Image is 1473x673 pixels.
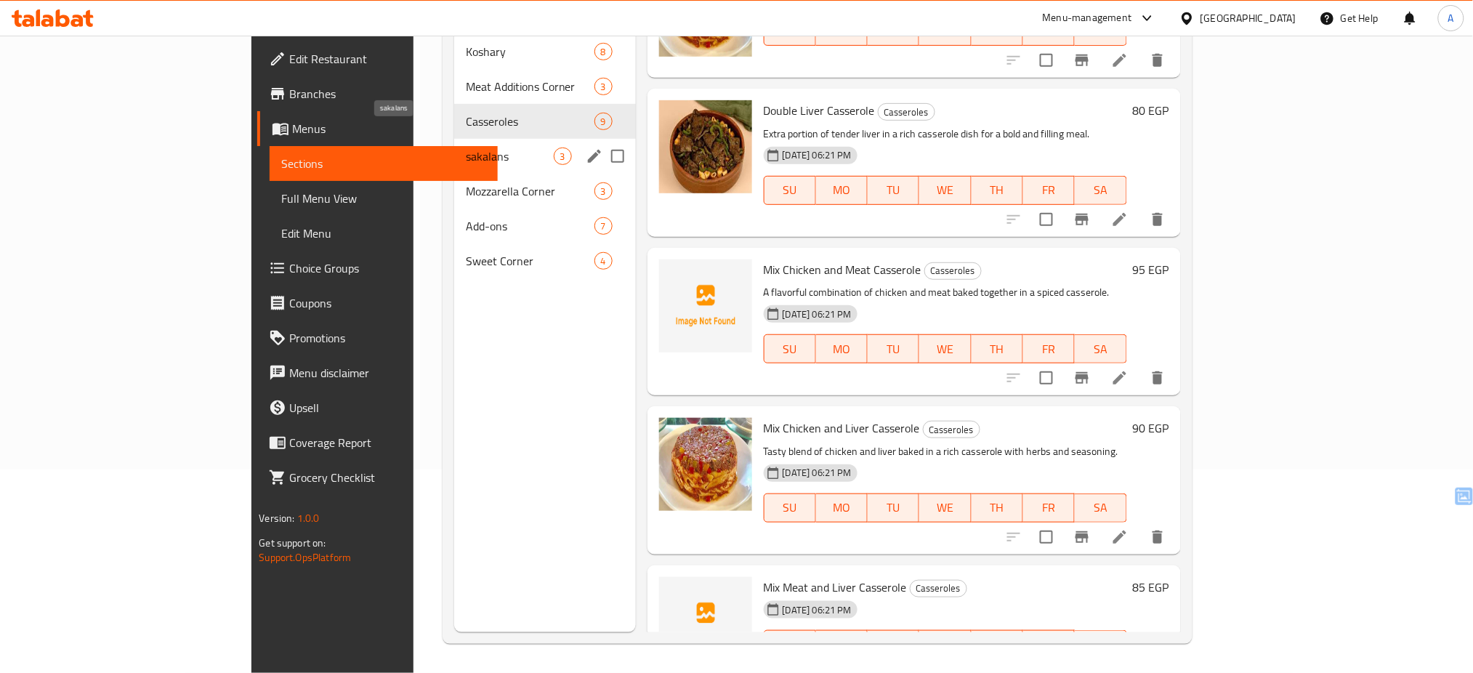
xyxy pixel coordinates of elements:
button: SA [1075,334,1126,363]
span: Coupons [289,294,486,312]
p: Extra portion of tender liver in a rich casserole dish for a bold and filling meal. [764,125,1127,143]
span: SU [770,21,810,42]
button: Branch-specific-item [1065,360,1099,395]
nav: Menu sections [454,28,636,284]
button: SA [1075,176,1126,205]
span: Edit Restaurant [289,50,486,68]
div: Casseroles [878,103,935,121]
img: Mix Chicken and Meat Casserole [659,259,752,352]
button: MO [816,630,868,659]
span: Get support on: [259,533,326,552]
button: TH [972,176,1023,205]
span: 3 [595,80,612,94]
span: TU [873,497,913,518]
span: MO [822,497,862,518]
span: Select to update [1031,45,1062,76]
span: TH [977,21,1017,42]
span: WE [925,180,965,201]
div: Add-ons7 [454,209,636,243]
span: Coverage Report [289,434,486,451]
div: Mozzarella Corner3 [454,174,636,209]
button: WE [919,176,971,205]
button: delete [1140,520,1175,555]
span: Sections [281,155,486,172]
span: WE [925,21,965,42]
button: edit [584,145,605,167]
span: SU [770,497,810,518]
span: SA [1081,180,1121,201]
a: Edit menu item [1111,528,1129,546]
a: Grocery Checklist [257,460,498,495]
span: FR [1029,21,1069,42]
div: Sweet Corner4 [454,243,636,278]
span: Mozzarella Corner [466,182,594,200]
span: Mix Meat and Liver Casserole [764,576,907,598]
span: Select to update [1031,522,1062,552]
a: Promotions [257,321,498,355]
button: delete [1140,360,1175,395]
div: [GEOGRAPHIC_DATA] [1200,10,1296,26]
span: TU [873,339,913,360]
span: Sweet Corner [466,252,594,270]
p: Tasty blend of chicken and liver baked in a rich casserole with herbs and seasoning. [764,443,1127,461]
div: items [594,217,613,235]
div: Meat Additions Corner3 [454,69,636,104]
span: TU [873,180,913,201]
span: Casseroles [466,113,594,130]
div: items [594,182,613,200]
span: Casseroles [924,422,980,438]
span: SU [770,339,810,360]
span: Mix Chicken and Meat Casserole [764,259,921,281]
h6: 95 EGP [1133,259,1169,280]
button: TU [868,334,919,363]
a: Edit Menu [270,216,498,251]
span: WE [925,339,965,360]
div: sakalans3edit [454,139,636,174]
span: SA [1081,497,1121,518]
div: items [554,148,572,165]
img: Mix Chicken and Liver Casserole [659,418,752,511]
button: TH [972,334,1023,363]
img: Mix Meat and Liver Casserole [659,577,752,670]
span: TH [977,339,1017,360]
a: Edit menu item [1111,369,1129,387]
h6: 85 EGP [1133,577,1169,597]
button: MO [816,334,868,363]
span: 8 [595,45,612,59]
button: SU [764,334,816,363]
span: Select to update [1031,363,1062,393]
span: Meat Additions Corner [466,78,594,95]
button: TU [868,630,919,659]
span: Casseroles [879,104,935,121]
div: items [594,252,613,270]
span: [DATE] 06:21 PM [777,603,857,617]
span: 4 [595,254,612,268]
button: SU [764,176,816,205]
a: Sections [270,146,498,181]
button: FR [1023,334,1075,363]
button: TU [868,493,919,523]
button: FR [1023,176,1075,205]
div: Koshary8 [454,34,636,69]
h6: 90 EGP [1133,418,1169,438]
span: Edit Menu [281,225,486,242]
button: TU [868,176,919,205]
span: Menu disclaimer [289,364,486,382]
span: SA [1081,339,1121,360]
span: Choice Groups [289,259,486,277]
button: WE [919,493,971,523]
span: MO [822,21,862,42]
button: MO [816,493,868,523]
div: Koshary [466,43,594,60]
button: SU [764,630,816,659]
a: Edit menu item [1111,211,1129,228]
span: SU [770,180,810,201]
span: MO [822,180,862,201]
img: Double Liver Casserole [659,100,752,193]
span: 1.0.0 [297,509,320,528]
a: Branches [257,76,498,111]
span: TH [977,180,1017,201]
span: Casseroles [925,262,981,279]
button: delete [1140,202,1175,237]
